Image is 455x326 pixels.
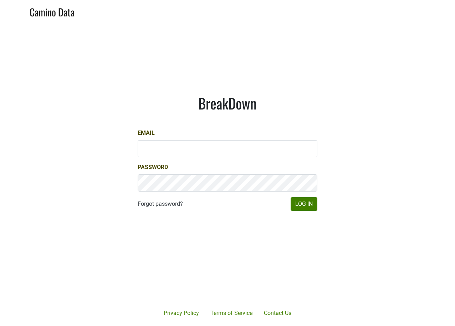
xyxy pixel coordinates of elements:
label: Password [138,163,168,172]
a: Camino Data [30,3,75,20]
h1: BreakDown [138,95,317,112]
button: Log In [291,197,317,211]
a: Forgot password? [138,200,183,208]
a: Contact Us [258,306,297,320]
a: Privacy Policy [158,306,205,320]
label: Email [138,129,155,137]
a: Terms of Service [205,306,258,320]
